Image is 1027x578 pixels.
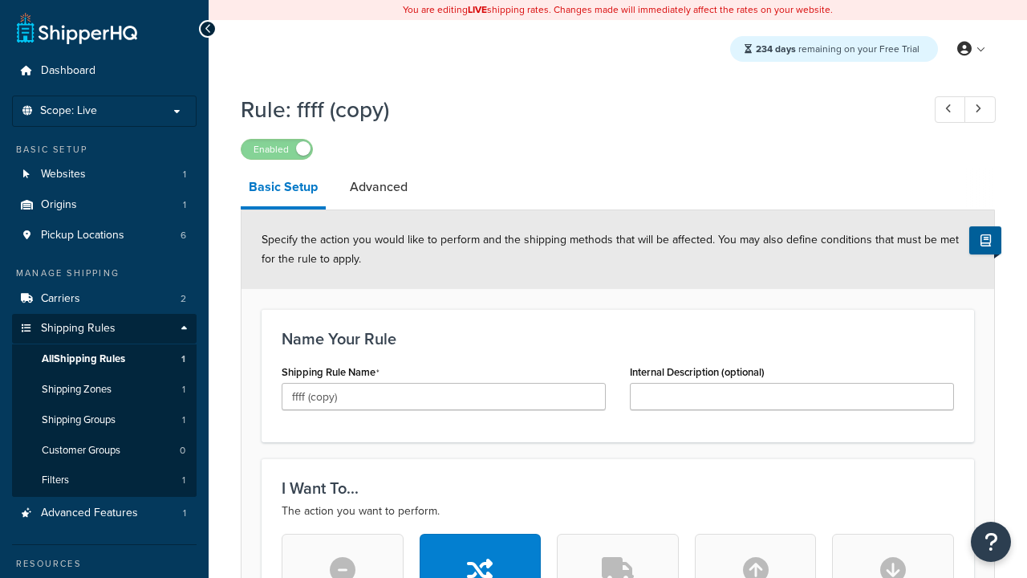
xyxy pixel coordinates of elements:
a: Filters1 [12,466,197,495]
li: Pickup Locations [12,221,197,250]
li: Shipping Groups [12,405,197,435]
span: Shipping Zones [42,383,112,397]
span: Specify the action you would like to perform and the shipping methods that will be affected. You ... [262,231,959,267]
a: Customer Groups0 [12,436,197,466]
li: Websites [12,160,197,189]
span: Carriers [41,292,80,306]
a: Shipping Groups1 [12,405,197,435]
span: Dashboard [41,64,95,78]
a: Shipping Zones1 [12,375,197,405]
li: Customer Groups [12,436,197,466]
div: Resources [12,557,197,571]
span: 1 [182,413,185,427]
span: Shipping Groups [42,413,116,427]
a: AllShipping Rules1 [12,344,197,374]
span: 6 [181,229,186,242]
span: 0 [180,444,185,458]
a: Previous Record [935,96,966,123]
h1: Rule: ffff (copy) [241,94,905,125]
li: Shipping Rules [12,314,197,497]
li: Origins [12,190,197,220]
span: 1 [183,168,186,181]
div: Manage Shipping [12,267,197,280]
a: Websites1 [12,160,197,189]
li: Shipping Zones [12,375,197,405]
h3: I Want To... [282,479,954,497]
button: Show Help Docs [969,226,1001,254]
li: Advanced Features [12,499,197,528]
span: remaining on your Free Trial [756,42,919,56]
span: Websites [41,168,86,181]
p: The action you want to perform. [282,502,954,521]
span: 1 [182,474,185,487]
label: Shipping Rule Name [282,366,380,379]
span: 2 [181,292,186,306]
span: Customer Groups [42,444,120,458]
a: Dashboard [12,56,197,86]
span: 1 [181,352,185,366]
label: Internal Description (optional) [630,366,765,378]
span: 1 [183,198,186,212]
a: Shipping Rules [12,314,197,344]
span: Filters [42,474,69,487]
span: Advanced Features [41,507,138,520]
span: 1 [182,383,185,397]
span: Origins [41,198,77,212]
div: Basic Setup [12,143,197,157]
span: Pickup Locations [41,229,124,242]
a: Pickup Locations6 [12,221,197,250]
span: Scope: Live [40,104,97,118]
a: Advanced Features1 [12,499,197,528]
span: 1 [183,507,186,520]
button: Open Resource Center [971,522,1011,562]
a: Next Record [964,96,996,123]
h3: Name Your Rule [282,330,954,348]
span: All Shipping Rules [42,352,125,366]
span: Shipping Rules [41,322,116,336]
li: Carriers [12,284,197,314]
strong: 234 days [756,42,796,56]
a: Basic Setup [241,168,326,210]
a: Carriers2 [12,284,197,314]
a: Advanced [342,168,416,206]
b: LIVE [468,2,487,17]
a: Origins1 [12,190,197,220]
li: Filters [12,466,197,495]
